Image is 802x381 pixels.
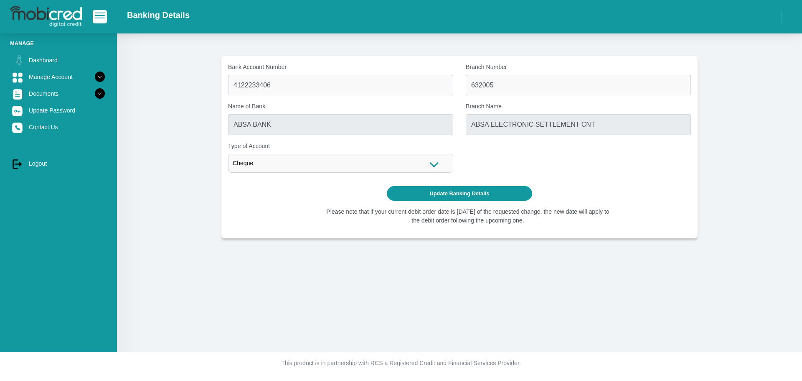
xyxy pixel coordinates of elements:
[228,142,453,151] label: Type of Account
[10,6,82,27] img: logo-mobicred.svg
[10,156,107,171] a: Logout
[10,39,107,47] li: Manage
[466,75,691,95] input: Branch Number
[10,69,107,85] a: Manage Account
[10,52,107,68] a: Dashboard
[10,102,107,118] a: Update Password
[10,86,107,102] a: Documents
[169,359,633,368] p: This product is in partnership with RCS a Registered Credit and Financial Services Provider.
[466,102,691,111] label: Branch Name
[466,114,691,135] input: Branch Name
[324,207,612,225] li: Please note that if your current debit order date is [DATE] of the requested change, the new date...
[228,63,453,72] label: Bank Account Number
[387,186,533,201] button: Update Banking Details
[228,154,453,173] div: Cheque
[228,114,453,135] input: Name of Bank
[228,102,453,111] label: Name of Bank
[466,63,691,72] label: Branch Number
[228,75,453,95] input: Bank Account Number
[127,10,190,20] h2: Banking Details
[10,119,107,135] a: Contact Us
